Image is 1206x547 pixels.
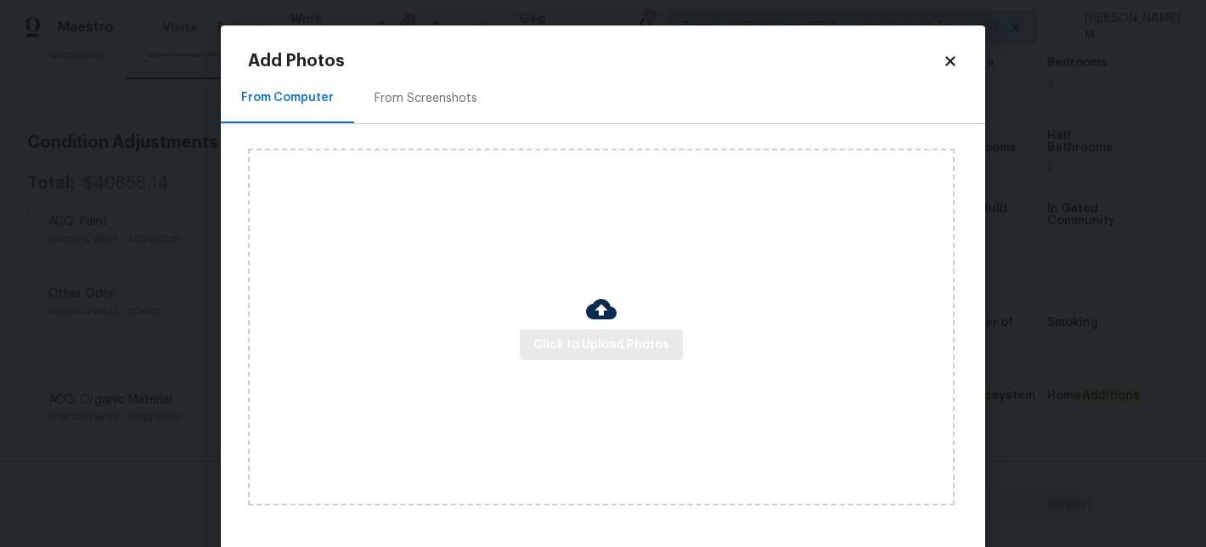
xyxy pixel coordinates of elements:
[375,90,477,107] div: From Screenshots
[241,89,334,106] div: From Computer
[533,335,669,356] span: Click to Upload Photos
[520,330,683,361] button: Click to Upload Photos
[586,294,617,324] img: Cloud Upload Icon
[248,53,943,70] h2: Add Photos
